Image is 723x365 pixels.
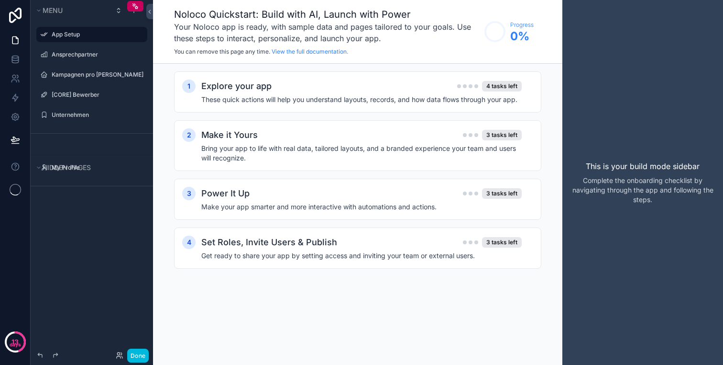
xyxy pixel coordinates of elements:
p: days [10,341,21,349]
h4: These quick actions will help you understand layouts, records, and how data flows through your app. [201,95,522,104]
label: Ansprechpartner [52,51,142,58]
h3: Your Noloco app is ready, with sample data and pages tailored to your goals. Use these steps to i... [174,21,480,44]
h4: Get ready to share your app by setting access and inviting your team or external users. [201,251,522,261]
h2: Make it Yours [201,128,258,142]
h2: Set Roles, Invite Users & Publish [201,236,337,249]
div: scrollable content [153,64,562,296]
h4: Make your app smarter and more interactive with automations and actions. [201,202,522,212]
div: 3 tasks left [482,237,522,248]
p: 13 [11,337,19,347]
div: 1 [182,80,196,93]
span: 0 % [510,29,534,44]
div: 3 tasks left [482,130,522,140]
h2: Explore your app [201,80,272,93]
div: 2 [182,128,196,142]
button: Done [127,349,149,363]
label: My Profile [52,164,142,171]
div: 3 tasks left [482,188,522,199]
h4: Bring your app to life with real data, tailored layouts, and a branded experience your team and u... [201,144,522,163]
div: 4 [182,236,196,249]
p: Complete the onboarding checklist by navigating through the app and following the steps. [570,176,715,205]
label: [CORE] Bewerber [52,91,142,99]
button: Menu [34,4,109,17]
label: Unternehmen [52,111,142,119]
span: Progress [510,21,534,29]
div: 3 [182,187,196,200]
label: App Setup [52,31,142,38]
span: You can remove this page any time. [174,48,270,55]
h2: Power It Up [201,187,250,200]
a: View the full documentation. [272,48,348,55]
label: Kampagnen pro [PERSON_NAME] [52,71,143,79]
button: Hidden pages [34,161,143,174]
span: Menu [43,6,63,14]
p: This is your build mode sidebar [586,160,700,172]
h1: Noloco Quickstart: Build with AI, Launch with Power [174,8,480,21]
div: 4 tasks left [482,81,522,91]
